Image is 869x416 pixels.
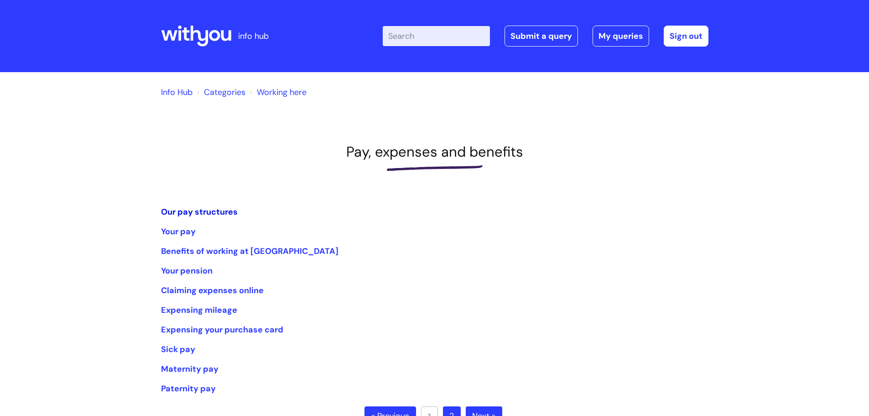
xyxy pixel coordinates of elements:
[238,29,269,43] p: info hub
[383,26,490,46] input: Search
[161,206,238,217] a: Our pay structures
[161,246,338,257] a: Benefits of working at [GEOGRAPHIC_DATA]
[593,26,649,47] a: My queries
[204,87,245,98] a: Categories
[505,26,578,47] a: Submit a query
[161,383,216,394] a: Paternity pay
[161,324,283,335] a: Expensing your purchase card
[161,87,193,98] a: Info Hub
[383,26,708,47] div: | -
[161,305,237,316] a: Expensing mileage
[161,226,196,237] a: Your pay
[161,265,213,276] a: Your pension
[161,363,219,374] a: Maternity pay
[248,85,307,100] li: Working here
[161,344,195,355] a: Sick pay
[195,85,245,100] li: Solution home
[257,87,307,98] a: Working here
[664,26,708,47] a: Sign out
[161,285,264,296] a: Claiming expenses online
[161,143,708,160] h1: Pay, expenses and benefits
